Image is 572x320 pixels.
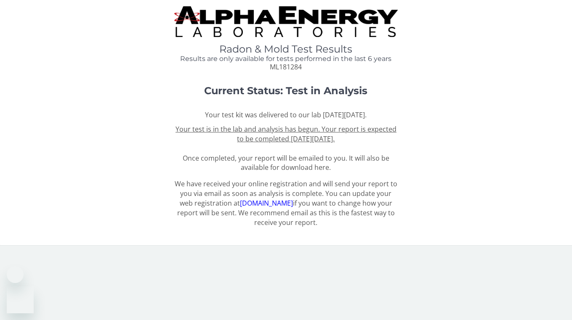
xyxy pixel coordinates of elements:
[270,62,302,71] span: ML181284
[7,286,34,313] iframe: Button to launch messaging window
[174,44,398,55] h1: Radon & Mold Test Results
[204,85,367,97] strong: Current Status: Test in Analysis
[174,55,398,63] h4: Results are only available for tests performed in the last 6 years
[176,124,396,143] u: Your test is in the lab and analysis has begun. Your report is expected to be completed [DATE][DA...
[7,266,24,283] iframe: Close message
[174,6,398,37] img: TightCrop.jpg
[240,198,293,208] a: [DOMAIN_NAME]
[176,124,396,172] span: Once completed, your report will be emailed to you. It will also be available for download here.
[174,110,398,120] p: Your test kit was delivered to our lab [DATE][DATE].
[174,179,398,227] p: We have received your online registration and will send your report to you via email as soon as a...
